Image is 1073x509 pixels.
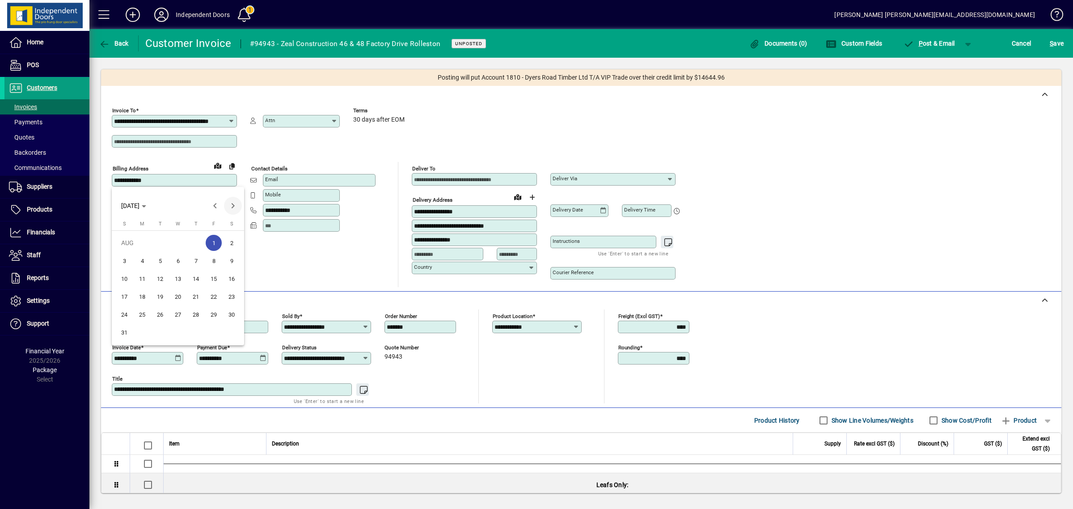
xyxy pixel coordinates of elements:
span: 10 [116,271,132,287]
span: 26 [152,306,168,322]
span: 31 [116,324,132,340]
button: Mon Aug 25 2025 [133,305,151,323]
button: Sat Aug 02 2025 [223,234,241,252]
span: 15 [206,271,222,287]
button: Next month [224,197,242,215]
button: Sun Aug 03 2025 [115,252,133,270]
span: 29 [206,306,222,322]
button: Wed Aug 20 2025 [169,288,187,305]
button: Tue Aug 12 2025 [151,270,169,288]
span: F [212,221,215,227]
span: 11 [134,271,150,287]
span: 19 [152,288,168,305]
span: 17 [116,288,132,305]
button: Sun Aug 17 2025 [115,288,133,305]
button: Tue Aug 19 2025 [151,288,169,305]
span: 6 [170,253,186,269]
span: 16 [224,271,240,287]
span: 2 [224,235,240,251]
span: 5 [152,253,168,269]
button: Mon Aug 18 2025 [133,288,151,305]
span: 18 [134,288,150,305]
span: M [140,221,144,227]
span: 24 [116,306,132,322]
button: Thu Aug 14 2025 [187,270,205,288]
button: Fri Aug 22 2025 [205,288,223,305]
span: 20 [170,288,186,305]
span: 23 [224,288,240,305]
button: Sun Aug 10 2025 [115,270,133,288]
button: Choose month and year [118,198,150,214]
span: S [230,221,233,227]
span: 22 [206,288,222,305]
button: Mon Aug 11 2025 [133,270,151,288]
span: 21 [188,288,204,305]
button: Sat Aug 30 2025 [223,305,241,323]
span: 25 [134,306,150,322]
span: W [176,221,180,227]
span: 4 [134,253,150,269]
td: AUG [115,234,205,252]
span: 14 [188,271,204,287]
span: 8 [206,253,222,269]
span: 13 [170,271,186,287]
button: Previous month [206,197,224,215]
button: Fri Aug 29 2025 [205,305,223,323]
button: Thu Aug 28 2025 [187,305,205,323]
span: T [159,221,162,227]
span: 12 [152,271,168,287]
button: Fri Aug 01 2025 [205,234,223,252]
span: [DATE] [121,202,139,209]
span: 30 [224,306,240,322]
button: Sat Aug 16 2025 [223,270,241,288]
button: Tue Aug 26 2025 [151,305,169,323]
button: Thu Aug 07 2025 [187,252,205,270]
button: Sat Aug 23 2025 [223,288,241,305]
button: Sat Aug 09 2025 [223,252,241,270]
button: Mon Aug 04 2025 [133,252,151,270]
button: Fri Aug 08 2025 [205,252,223,270]
span: 9 [224,253,240,269]
span: T [194,221,198,227]
span: 28 [188,306,204,322]
button: Sun Aug 24 2025 [115,305,133,323]
span: 7 [188,253,204,269]
button: Sun Aug 31 2025 [115,323,133,341]
span: 3 [116,253,132,269]
span: 27 [170,306,186,322]
span: 1 [206,235,222,251]
button: Wed Aug 27 2025 [169,305,187,323]
button: Tue Aug 05 2025 [151,252,169,270]
button: Wed Aug 13 2025 [169,270,187,288]
button: Wed Aug 06 2025 [169,252,187,270]
span: S [123,221,126,227]
button: Fri Aug 15 2025 [205,270,223,288]
button: Thu Aug 21 2025 [187,288,205,305]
